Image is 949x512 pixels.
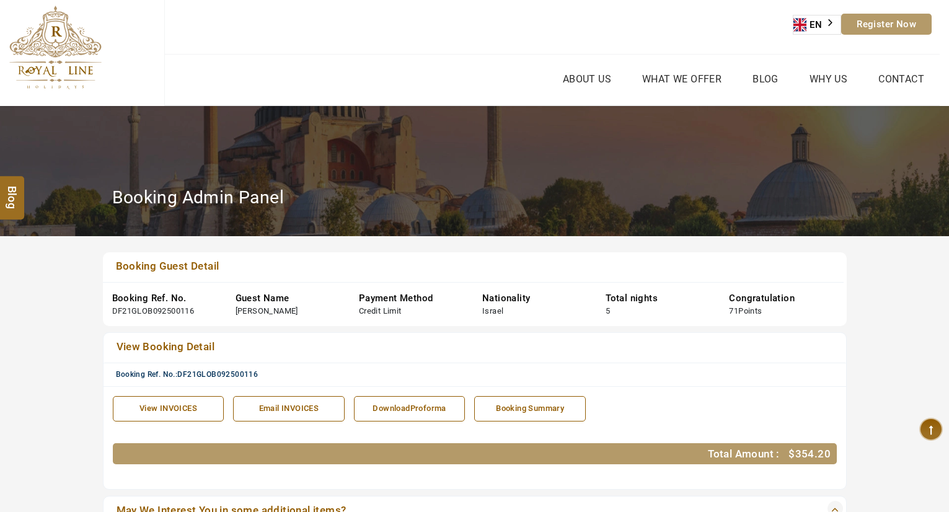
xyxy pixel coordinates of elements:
div: Booking Summary [481,403,579,415]
span: 354.20 [795,448,831,460]
a: View INVOICES [113,396,224,422]
span: 71 [729,306,738,316]
div: Booking Ref. No.: [116,369,843,380]
a: What we Offer [639,70,725,88]
a: Email INVOICES [233,396,345,422]
a: Register Now [841,14,932,35]
span: Blog [4,186,20,196]
a: EN [793,15,841,34]
div: Congratulation [729,292,834,305]
a: DownloadProforma [354,396,466,422]
div: Language [793,15,841,35]
div: Booking Ref. No. [112,292,217,305]
div: [PERSON_NAME] [236,306,298,317]
a: Booking Summary [474,396,586,422]
a: Contact [875,70,927,88]
div: 5 [606,306,610,317]
span: Total Amount : [708,448,780,460]
div: DF21GLOB092500116 [112,306,195,317]
h2: Booking Admin Panel [112,187,285,208]
a: Why Us [806,70,850,88]
span: Points [738,306,762,316]
a: About Us [560,70,614,88]
div: View INVOICES [120,403,218,415]
span: $ [788,448,795,460]
span: DF21GLOB092500116 [177,370,258,379]
a: Booking Guest Detail [112,258,765,276]
div: Payment Method [359,292,464,305]
aside: Language selected: English [793,15,841,35]
span: View Booking Detail [117,340,215,353]
div: Guest Name [236,292,340,305]
a: Blog [749,70,782,88]
div: Credit Limit [359,306,402,317]
div: Nationality [482,292,587,305]
img: The Royal Line Holidays [9,6,102,89]
div: Total nights [606,292,710,305]
div: Israel [482,306,503,317]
